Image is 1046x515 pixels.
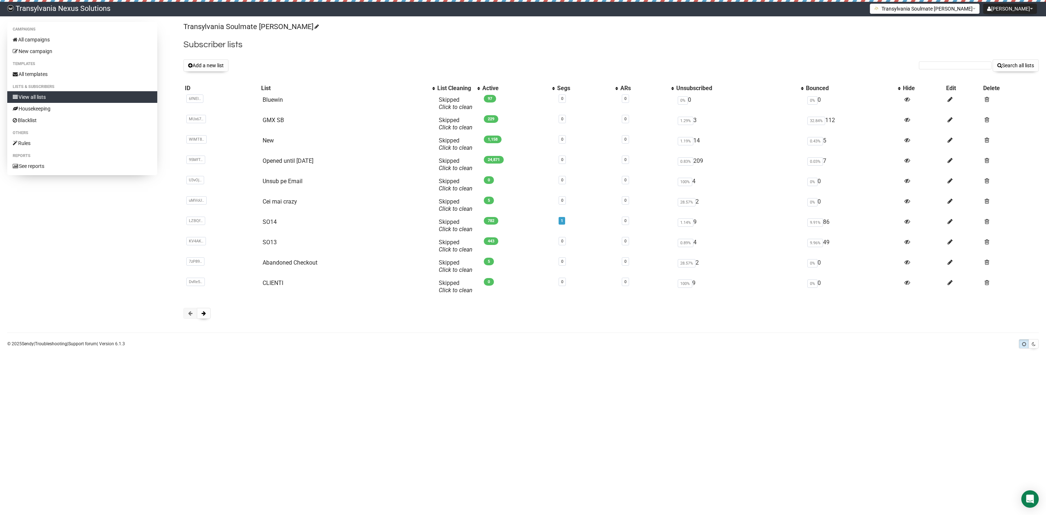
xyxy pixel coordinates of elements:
[484,156,504,164] span: 24,871
[482,85,548,92] div: Active
[903,85,943,92] div: Hide
[35,341,67,346] a: Troubleshooting
[807,239,823,247] span: 9.96%
[186,176,204,184] span: U3vOj..
[675,114,804,134] td: 3
[484,258,494,265] span: 5
[807,178,818,186] span: 0%
[183,83,259,93] th: ID: No sort applied, sorting is disabled
[7,152,157,160] li: Reports
[22,341,34,346] a: Sendy
[186,115,206,123] span: MUx67..
[807,279,818,288] span: 0%
[7,34,157,45] a: All campaigns
[561,178,563,182] a: 0
[678,157,693,166] span: 0.83%
[675,216,804,236] td: 9
[439,218,473,233] span: Skipped
[624,96,627,101] a: 0
[439,144,473,151] a: Click to clean
[804,93,901,114] td: 0
[7,160,157,172] a: See reports
[436,83,481,93] th: List Cleaning: No sort applied, activate to apply an ascending sort
[186,278,205,286] span: DvRe5..
[675,236,804,256] td: 4
[807,96,818,105] span: 0%
[804,114,901,134] td: 112
[263,218,277,225] a: SO14
[439,287,473,294] a: Click to clean
[263,279,283,286] a: CLIENTI
[807,218,823,227] span: 9.91%
[439,205,473,212] a: Click to clean
[678,239,693,247] span: 0.89%
[675,175,804,195] td: 4
[807,137,823,145] span: 0.43%
[186,237,206,245] span: KV4AK..
[186,156,205,164] span: 95MfT..
[439,165,473,172] a: Click to clean
[7,5,14,12] img: 586cc6b7d8bc403f0c61b981d947c989
[983,4,1037,14] button: [PERSON_NAME]
[804,256,901,277] td: 0
[870,4,980,14] button: Transylvania Soulmate [PERSON_NAME]
[874,5,880,11] img: 1.png
[804,277,901,297] td: 0
[804,83,901,93] th: Bounced: No sort applied, activate to apply an ascending sort
[557,85,612,92] div: Segs
[439,185,473,192] a: Click to clean
[186,196,207,205] span: uMVoU..
[68,341,97,346] a: Support forum
[804,236,901,256] td: 49
[263,178,303,185] a: Unsub pe Email
[7,45,157,57] a: New campaign
[439,279,473,294] span: Skipped
[439,178,473,192] span: Skipped
[263,157,313,164] a: Opened until [DATE]
[484,217,498,225] span: 782
[186,257,204,266] span: 7zP89..
[186,217,205,225] span: LZBQf..
[624,178,627,182] a: 0
[7,129,157,137] li: Others
[620,85,668,92] div: ARs
[439,239,473,253] span: Skipped
[183,22,318,31] a: Transylvania Soulmate [PERSON_NAME]
[624,218,627,223] a: 0
[263,198,297,205] a: Cei mai crazy
[807,259,818,267] span: 0%
[7,83,157,91] li: Lists & subscribers
[982,83,1039,93] th: Delete: No sort applied, sorting is disabled
[263,137,274,144] a: New
[678,117,693,125] span: 1.29%
[186,94,203,103] span: 6fNEI..
[561,198,563,203] a: 0
[484,95,496,102] span: 97
[675,93,804,114] td: 0
[561,96,563,101] a: 0
[439,117,473,131] span: Skipped
[945,83,982,93] th: Edit: No sort applied, sorting is disabled
[676,85,797,92] div: Unsubscribed
[185,85,258,92] div: ID
[484,176,494,184] span: 0
[561,137,563,142] a: 0
[901,83,945,93] th: Hide: No sort applied, sorting is disabled
[439,124,473,131] a: Click to clean
[183,59,228,72] button: Add a new list
[804,216,901,236] td: 86
[561,218,563,223] a: 1
[7,137,157,149] a: Rules
[804,134,901,154] td: 5
[261,85,429,92] div: List
[678,137,693,145] span: 1.19%
[561,157,563,162] a: 0
[439,137,473,151] span: Skipped
[946,85,980,92] div: Edit
[484,115,498,123] span: 229
[804,154,901,175] td: 7
[439,226,473,233] a: Click to clean
[484,136,502,143] span: 1,158
[561,239,563,244] a: 0
[807,157,823,166] span: 0.03%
